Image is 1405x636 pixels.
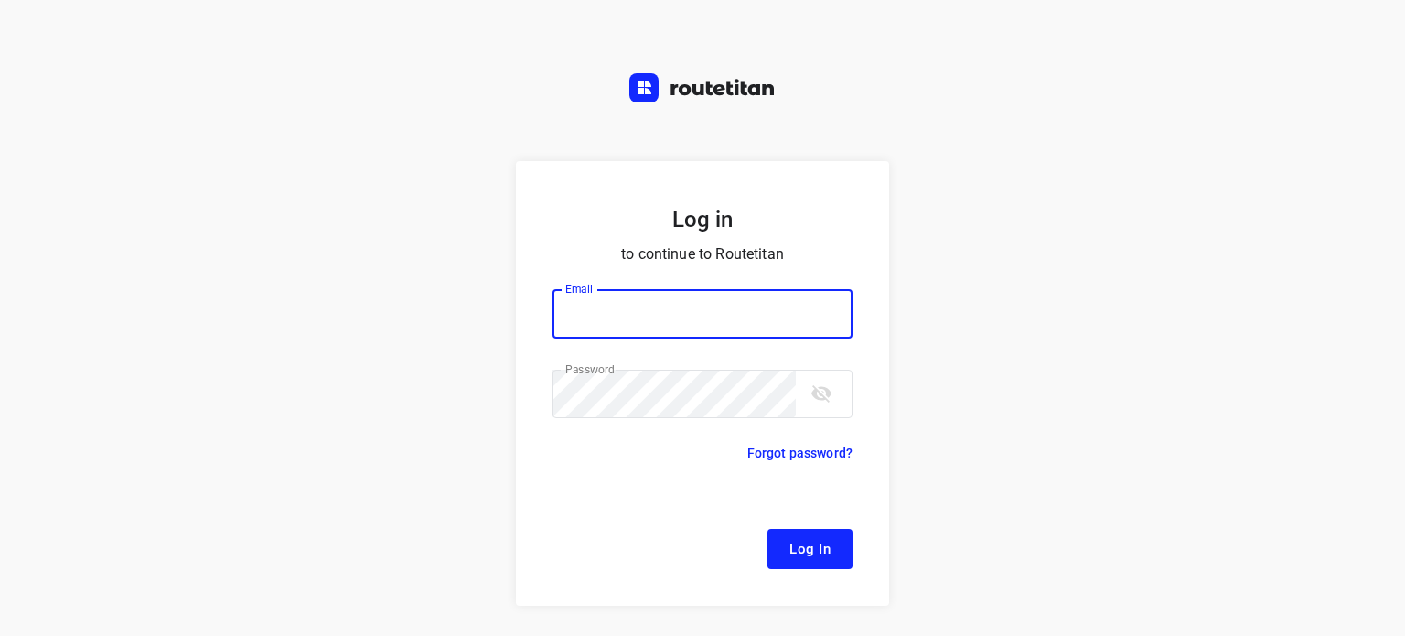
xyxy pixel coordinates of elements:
[767,529,853,569] button: Log In
[789,537,831,561] span: Log In
[803,375,840,412] button: toggle password visibility
[552,242,853,267] p: to continue to Routetitan
[747,442,853,464] p: Forgot password?
[552,205,853,234] h5: Log in
[629,73,776,102] img: Routetitan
